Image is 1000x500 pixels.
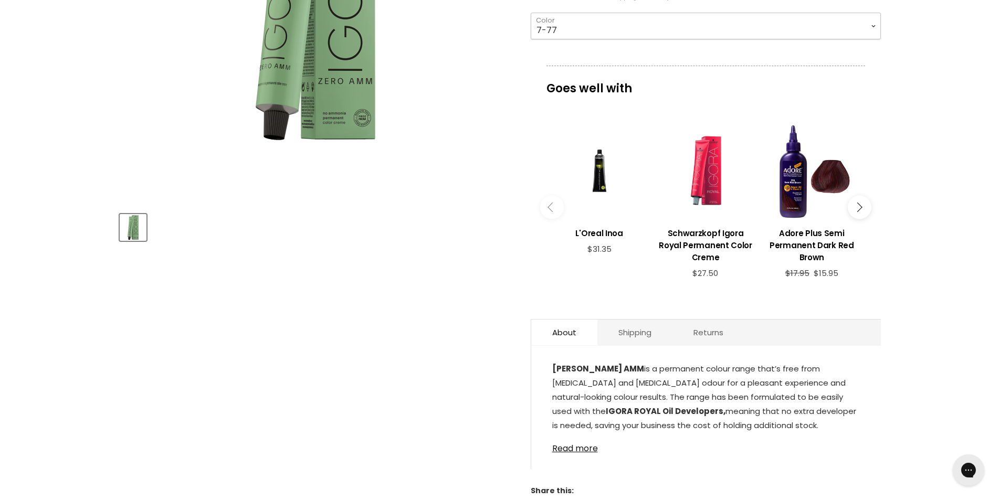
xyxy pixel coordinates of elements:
[606,406,725,417] strong: IGORA ROYAL Oil Developers,
[546,66,865,100] p: Goes well with
[672,320,744,345] a: Returns
[552,436,722,447] span: Now your trusted & reliable [PERSON_NAME]
[814,268,838,279] span: $15.95
[948,451,990,490] iframe: Gorgias live chat messenger
[764,227,859,263] h3: Adore Plus Semi Permanent Dark Red Brown
[658,227,753,263] h3: Schwarzkopf Igora Royal Permanent Color Creme
[597,320,672,345] a: Shipping
[764,219,859,269] a: View product:Adore Plus Semi Permanent Dark Red Brown
[118,211,513,241] div: Product thumbnails
[552,438,860,453] a: Read more
[692,268,718,279] span: $27.50
[121,215,145,240] img: Schwarzkopf Igora Zero Ammonia Color Creme
[552,227,647,239] h3: L'Oreal Inoa
[531,320,597,345] a: About
[531,485,574,496] span: Share this:
[552,219,647,244] a: View product:L'Oreal Inoa
[658,219,753,269] a: View product:Schwarzkopf Igora Royal Permanent Color Creme
[587,243,612,254] span: $31.35
[785,268,809,279] span: $17.95
[552,363,856,431] span: is a permanent colour range that’s free from [MEDICAL_DATA] and [MEDICAL_DATA] odour for a pleasa...
[552,363,644,374] strong: [PERSON_NAME] AMM
[120,214,146,241] button: Schwarzkopf Igora Zero Ammonia Color Creme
